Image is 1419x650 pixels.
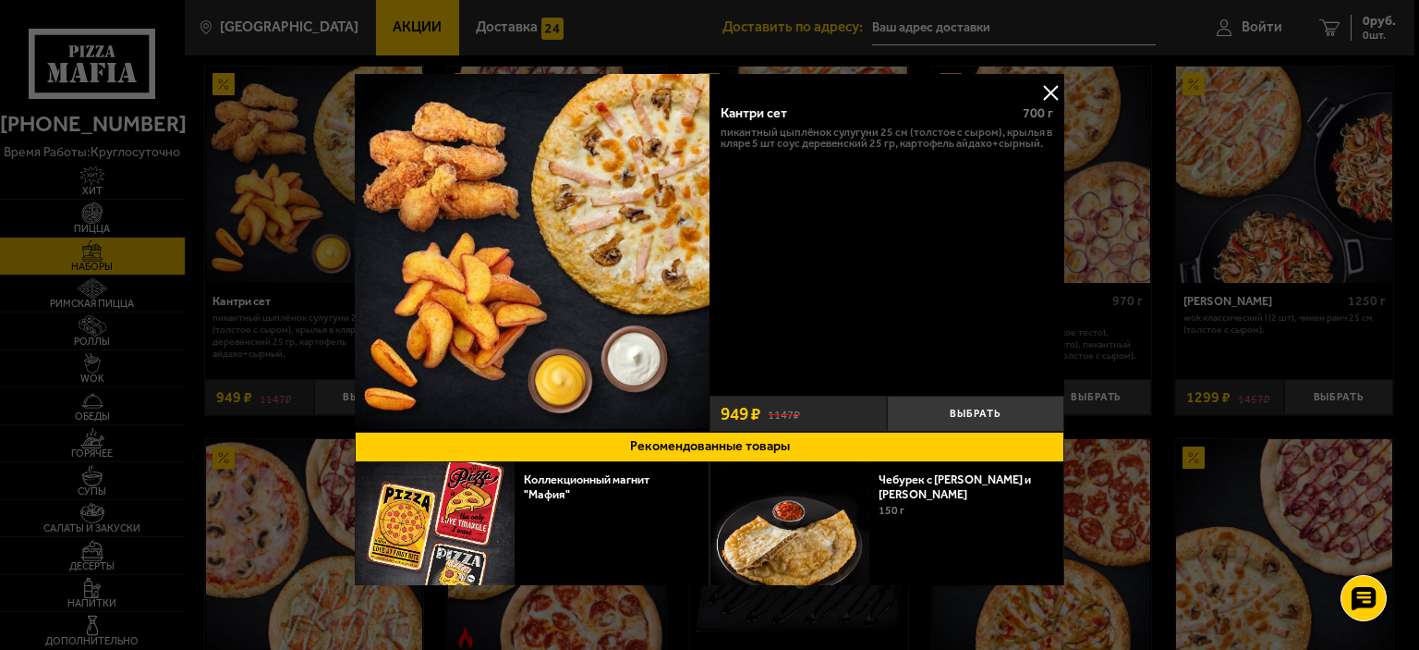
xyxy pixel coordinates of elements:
[637,585,709,624] button: Выбрать
[879,472,1031,501] a: Чебурек с [PERSON_NAME] и [PERSON_NAME]
[721,405,760,423] span: 949 ₽
[768,406,800,422] s: 1147 ₽
[879,504,904,517] span: 150 г
[992,585,1063,624] button: Выбрать
[1023,105,1053,121] span: 700 г
[887,396,1064,432] button: Выбрать
[355,432,1064,462] button: Рекомендованные товары
[524,472,649,501] a: Коллекционный магнит "Мафия"
[721,127,1053,151] p: Пикантный цыплёнок сулугуни 25 см (толстое с сыром), крылья в кляре 5 шт соус деревенский 25 гр, ...
[721,105,1009,121] div: Кантри сет
[355,74,709,432] a: Кантри сет
[355,74,709,429] img: Кантри сет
